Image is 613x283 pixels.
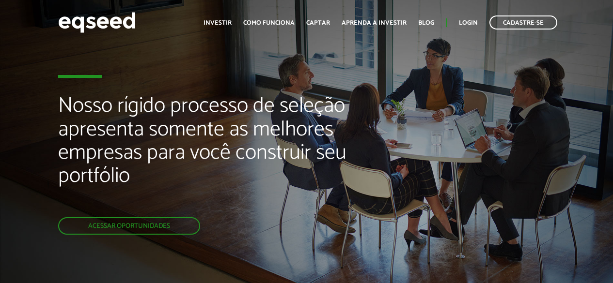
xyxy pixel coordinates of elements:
[204,20,232,26] a: Investir
[58,10,136,35] img: EqSeed
[243,20,295,26] a: Como funciona
[58,94,350,217] h2: Nosso rígido processo de seleção apresenta somente as melhores empresas para você construir seu p...
[58,217,200,235] a: Acessar oportunidades
[342,20,407,26] a: Aprenda a investir
[489,15,557,30] a: Cadastre-se
[459,20,478,26] a: Login
[306,20,330,26] a: Captar
[418,20,434,26] a: Blog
